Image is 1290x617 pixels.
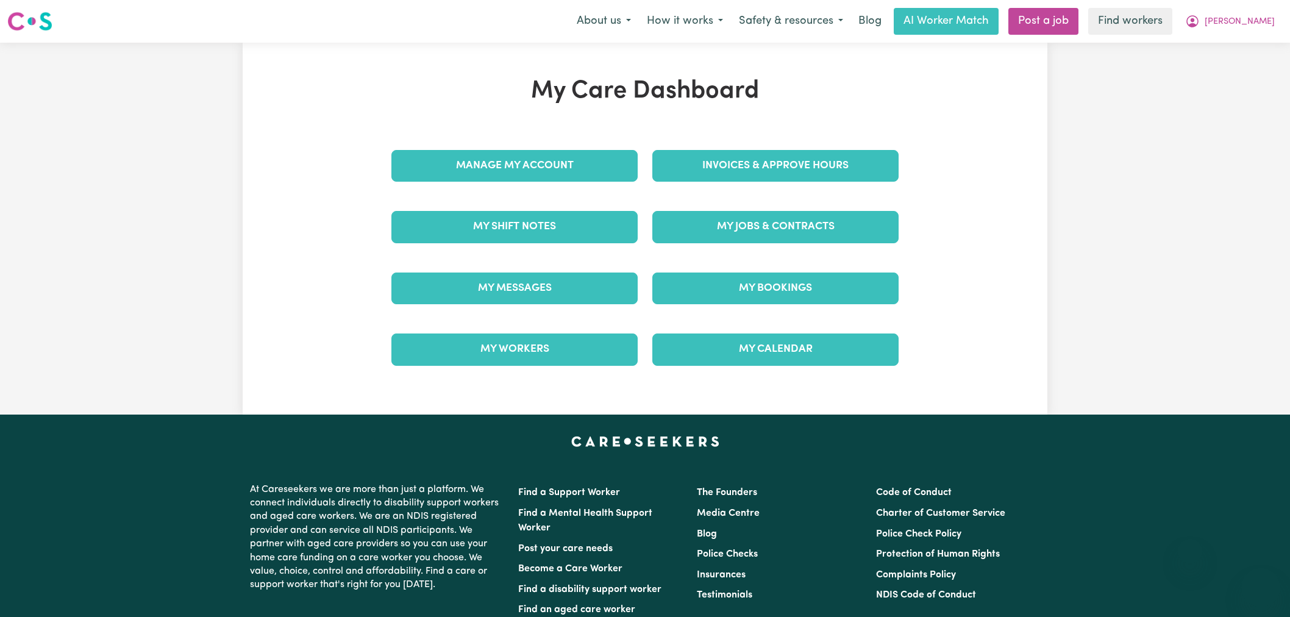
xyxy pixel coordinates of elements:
[876,590,976,600] a: NDIS Code of Conduct
[697,590,752,600] a: Testimonials
[876,549,1000,559] a: Protection of Human Rights
[1205,15,1275,29] span: [PERSON_NAME]
[731,9,851,34] button: Safety & resources
[518,544,613,554] a: Post your care needs
[391,211,638,243] a: My Shift Notes
[876,570,956,580] a: Complaints Policy
[876,529,961,539] a: Police Check Policy
[639,9,731,34] button: How it works
[1177,9,1283,34] button: My Account
[697,508,760,518] a: Media Centre
[652,333,899,365] a: My Calendar
[7,10,52,32] img: Careseekers logo
[876,508,1005,518] a: Charter of Customer Service
[1178,539,1202,563] iframe: Close message
[518,585,661,594] a: Find a disability support worker
[697,488,757,498] a: The Founders
[1088,8,1172,35] a: Find workers
[391,150,638,182] a: Manage My Account
[652,273,899,304] a: My Bookings
[391,273,638,304] a: My Messages
[652,150,899,182] a: Invoices & Approve Hours
[518,488,620,498] a: Find a Support Worker
[652,211,899,243] a: My Jobs & Contracts
[518,564,622,574] a: Become a Care Worker
[894,8,999,35] a: AI Worker Match
[697,529,717,539] a: Blog
[518,605,635,615] a: Find an aged care worker
[697,570,746,580] a: Insurances
[7,7,52,35] a: Careseekers logo
[1241,568,1280,607] iframe: Button to launch messaging window
[569,9,639,34] button: About us
[391,333,638,365] a: My Workers
[571,437,719,446] a: Careseekers home page
[1008,8,1078,35] a: Post a job
[876,488,952,498] a: Code of Conduct
[697,549,758,559] a: Police Checks
[384,77,906,106] h1: My Care Dashboard
[851,8,889,35] a: Blog
[250,478,504,597] p: At Careseekers we are more than just a platform. We connect individuals directly to disability su...
[518,508,652,533] a: Find a Mental Health Support Worker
